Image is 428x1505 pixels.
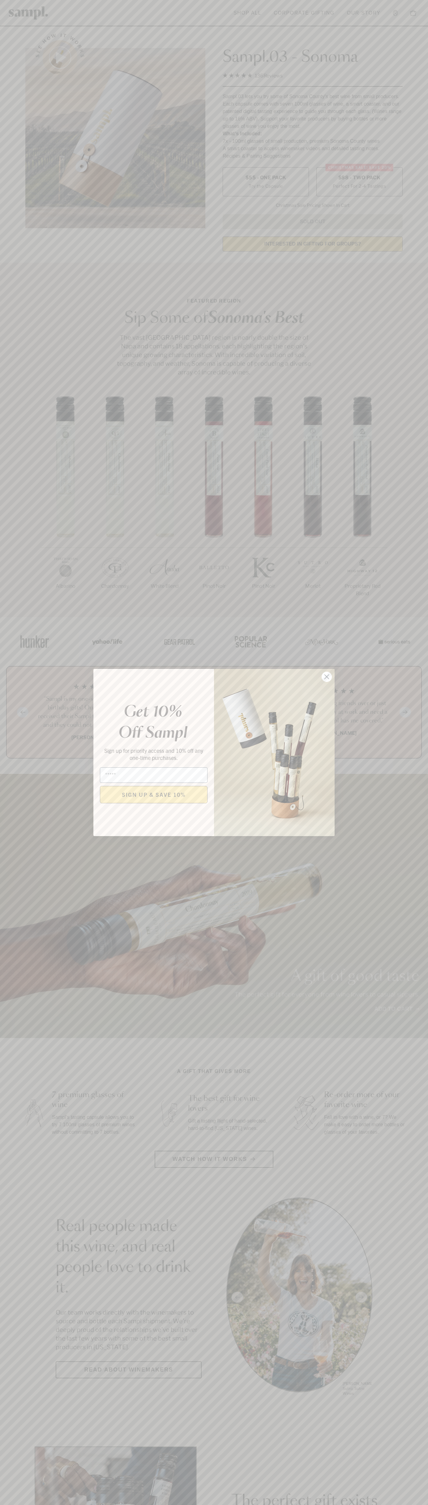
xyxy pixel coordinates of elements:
span: Sign up for priority access and 10% off any one-time purchases. [104,747,203,761]
button: Close dialog [321,671,332,682]
button: SIGN UP & SAVE 10% [100,786,208,803]
em: Get 10% Off Sampl [118,705,187,741]
input: Email [100,767,208,783]
img: 96933287-25a1-481a-a6d8-4dd623390dc6.png [214,669,335,836]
